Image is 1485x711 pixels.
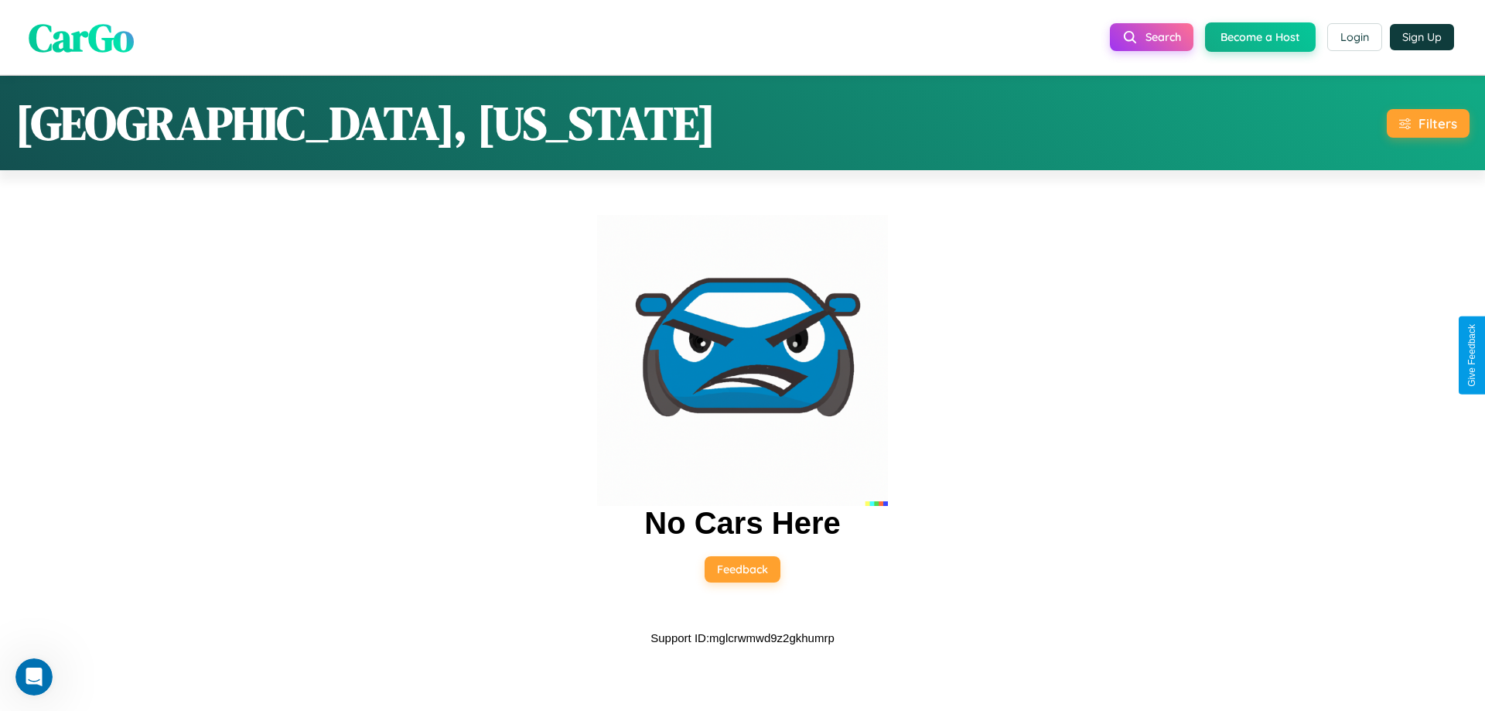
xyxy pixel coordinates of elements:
img: car [597,215,888,506]
p: Support ID: mglcrwmwd9z2gkhumrp [650,627,835,648]
span: Search [1145,30,1181,44]
button: Sign Up [1390,24,1454,50]
div: Give Feedback [1466,324,1477,387]
button: Become a Host [1205,22,1316,52]
button: Login [1327,23,1382,51]
div: Filters [1418,115,1457,132]
span: CarGo [29,10,134,63]
button: Feedback [705,556,780,583]
button: Search [1110,23,1193,51]
h1: [GEOGRAPHIC_DATA], [US_STATE] [15,91,715,155]
iframe: Intercom live chat [15,658,53,696]
h2: No Cars Here [644,506,840,541]
button: Filters [1387,109,1470,138]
